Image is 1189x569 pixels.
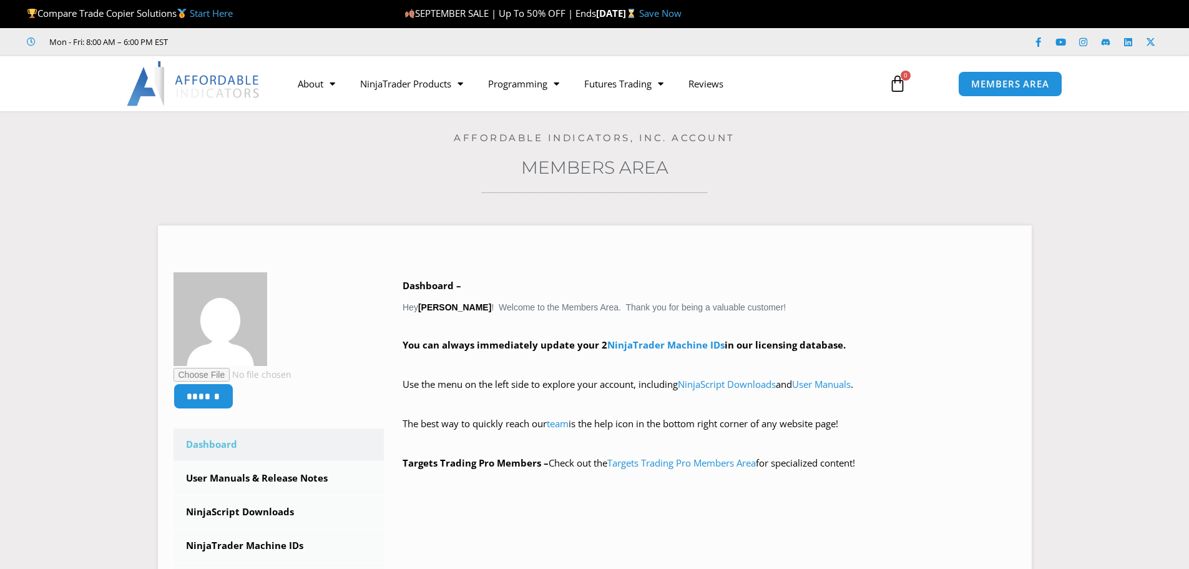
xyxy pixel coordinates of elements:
strong: [PERSON_NAME] [418,302,491,312]
img: 🥇 [177,9,187,18]
span: 0 [901,71,911,81]
a: NinjaTrader Machine IDs [607,339,725,351]
a: team [547,417,569,430]
a: Start Here [190,7,233,19]
span: SEPTEMBER SALE | Up To 50% OFF | Ends [404,7,596,19]
nav: Menu [285,69,874,98]
a: MEMBERS AREA [958,71,1062,97]
a: 0 [870,66,925,102]
a: NinjaScript Downloads [678,378,776,390]
iframe: Customer reviews powered by Trustpilot [185,36,373,48]
a: NinjaTrader Products [348,69,476,98]
p: Check out the for specialized content! [403,455,1016,472]
strong: You can always immediately update your 2 in our licensing database. [403,339,846,351]
a: Save Now [639,7,682,19]
img: ⌛ [627,9,636,18]
a: Reviews [676,69,736,98]
a: NinjaScript Downloads [174,496,384,528]
a: About [285,69,348,98]
a: Dashboard [174,428,384,461]
img: 996ae7673fc8b5cf93236b707ffd4cc790aaf4ab9085cc508b26475a4280bb5e [174,272,267,366]
a: Members Area [521,157,668,178]
a: Programming [476,69,572,98]
a: NinjaTrader Machine IDs [174,530,384,562]
img: 🍂 [405,9,414,18]
b: Dashboard – [403,279,461,292]
a: User Manuals & Release Notes [174,462,384,495]
span: Compare Trade Copier Solutions [27,7,233,19]
strong: Targets Trading Pro Members – [403,457,549,469]
span: MEMBERS AREA [971,79,1049,89]
span: Mon - Fri: 8:00 AM – 6:00 PM EST [46,34,168,49]
a: User Manuals [792,378,851,390]
p: The best way to quickly reach our is the help icon in the bottom right corner of any website page! [403,415,1016,450]
a: Affordable Indicators, Inc. Account [454,132,735,144]
img: LogoAI | Affordable Indicators – NinjaTrader [127,61,261,106]
a: Futures Trading [572,69,676,98]
a: Targets Trading Pro Members Area [607,457,756,469]
strong: [DATE] [596,7,639,19]
p: Use the menu on the left side to explore your account, including and . [403,376,1016,411]
div: Hey ! Welcome to the Members Area. Thank you for being a valuable customer! [403,277,1016,472]
img: 🏆 [27,9,37,18]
